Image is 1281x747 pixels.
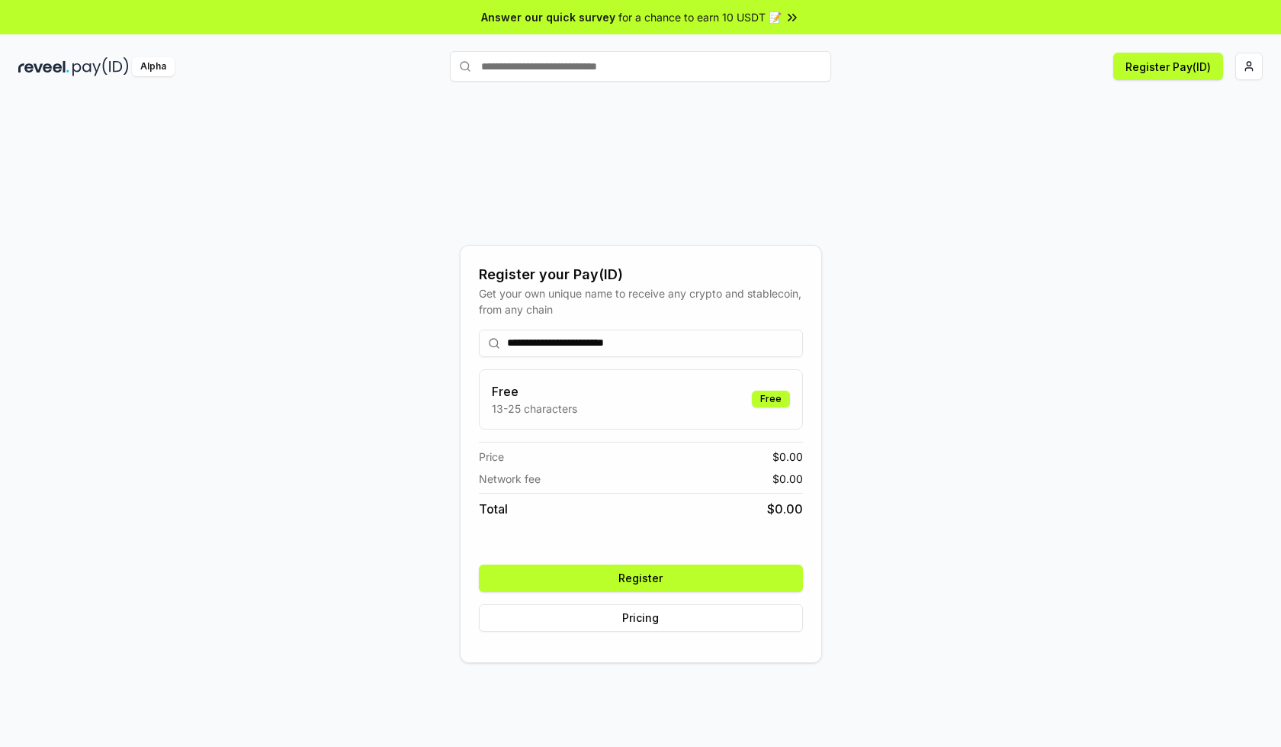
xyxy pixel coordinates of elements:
span: $ 0.00 [772,471,803,487]
span: $ 0.00 [767,500,803,518]
span: Total [479,500,508,518]
h3: Free [492,382,577,401]
img: pay_id [72,57,129,76]
span: for a chance to earn 10 USDT 📝 [618,9,782,25]
button: Register [479,565,803,592]
span: $ 0.00 [772,449,803,465]
button: Pricing [479,604,803,632]
div: Alpha [132,57,175,76]
div: Get your own unique name to receive any crypto and stablecoin, from any chain [479,285,803,317]
p: 13-25 characters [492,401,577,417]
button: Register Pay(ID) [1113,53,1223,80]
div: Free [752,391,790,407]
span: Answer our quick survey [481,9,615,25]
span: Network fee [479,471,541,487]
div: Register your Pay(ID) [479,264,803,285]
span: Price [479,449,504,465]
img: reveel_dark [18,57,69,76]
